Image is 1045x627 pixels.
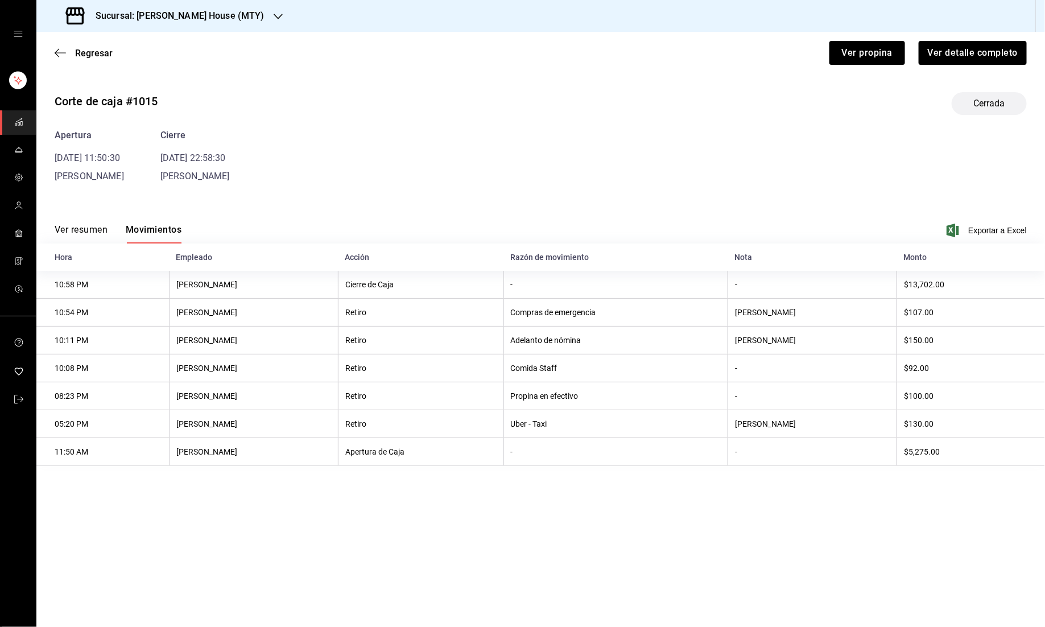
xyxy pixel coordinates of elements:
[829,41,905,65] button: Ver propina
[160,171,230,181] span: [PERSON_NAME]
[55,224,181,244] div: navigation tabs
[503,299,728,327] th: Compras de emergencia
[897,382,1045,410] th: $100.00
[126,224,181,244] button: Movimientos
[503,244,728,271] th: Razón de movimiento
[897,410,1045,438] th: $130.00
[36,354,169,382] th: 10:08 PM
[169,354,338,382] th: [PERSON_NAME]
[503,354,728,382] th: Comida Staff
[55,48,113,59] button: Regresar
[338,327,504,354] th: Retiro
[55,93,158,110] div: Corte de caja #1015
[36,410,169,438] th: 05:20 PM
[338,438,504,466] th: Apertura de Caja
[36,438,169,466] th: 11:50 AM
[160,152,226,163] time: [DATE] 22:58:30
[36,299,169,327] th: 10:54 PM
[897,244,1045,271] th: Monto
[966,97,1012,110] span: Cerrada
[338,271,504,299] th: Cierre de Caja
[55,152,120,163] time: [DATE] 11:50:30
[55,224,108,244] button: Ver resumen
[503,327,728,354] th: Adelanto de nómina
[169,438,338,466] th: [PERSON_NAME]
[36,382,169,410] th: 08:23 PM
[503,438,728,466] th: -
[36,271,169,299] th: 10:58 PM
[949,224,1027,237] button: Exportar a Excel
[897,354,1045,382] th: $92.00
[728,327,897,354] th: [PERSON_NAME]
[919,41,1027,65] button: Ver detalle completo
[503,410,728,438] th: Uber - Taxi
[169,410,338,438] th: [PERSON_NAME]
[728,382,897,410] th: -
[169,244,338,271] th: Empleado
[169,271,338,299] th: [PERSON_NAME]
[897,299,1045,327] th: $107.00
[86,9,265,23] h3: Sucursal: [PERSON_NAME] House (MTY)
[338,244,504,271] th: Acción
[14,30,23,39] button: open drawer
[36,327,169,354] th: 10:11 PM
[728,271,897,299] th: -
[897,438,1045,466] th: $5,275.00
[169,327,338,354] th: [PERSON_NAME]
[169,299,338,327] th: [PERSON_NAME]
[728,410,897,438] th: [PERSON_NAME]
[503,271,728,299] th: -
[897,271,1045,299] th: $13,702.00
[169,382,338,410] th: [PERSON_NAME]
[160,129,230,142] div: Cierre
[338,299,504,327] th: Retiro
[897,327,1045,354] th: $150.00
[338,410,504,438] th: Retiro
[728,438,897,466] th: -
[728,244,897,271] th: Nota
[55,171,124,181] span: [PERSON_NAME]
[338,382,504,410] th: Retiro
[503,382,728,410] th: Propina en efectivo
[338,354,504,382] th: Retiro
[36,244,169,271] th: Hora
[55,129,124,142] div: Apertura
[728,354,897,382] th: -
[728,299,897,327] th: [PERSON_NAME]
[75,48,113,59] span: Regresar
